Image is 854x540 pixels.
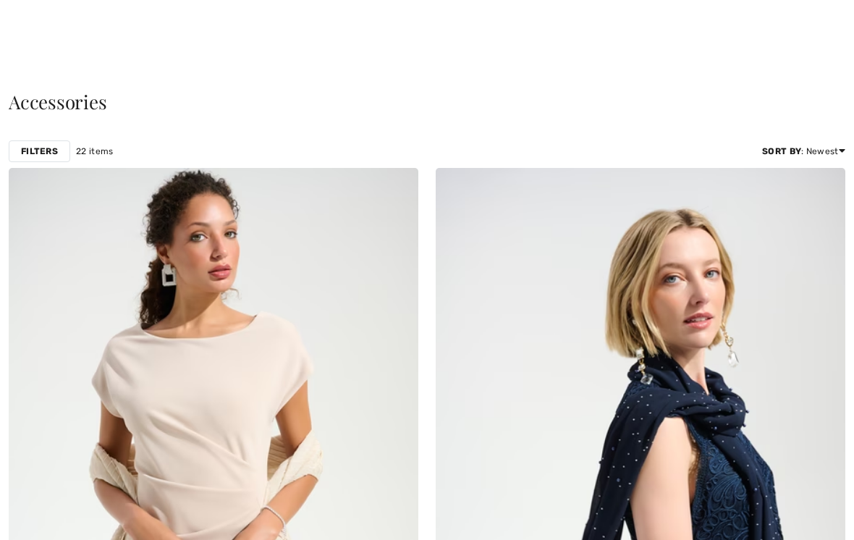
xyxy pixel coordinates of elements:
span: 22 items [76,145,113,158]
div: : Newest [762,145,845,158]
span: Accessories [9,89,107,114]
strong: Filters [21,145,58,158]
strong: Sort By [762,146,801,156]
